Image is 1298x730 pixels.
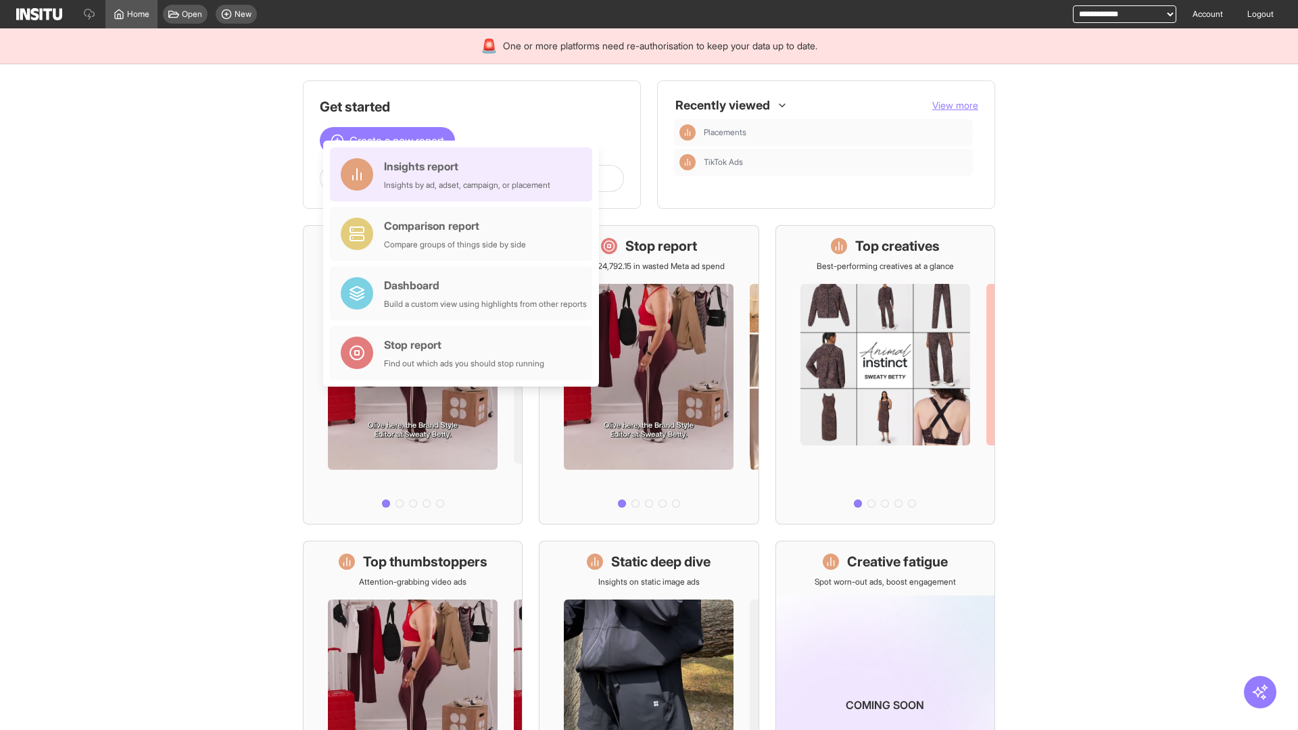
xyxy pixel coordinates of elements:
[384,299,587,310] div: Build a custom view using highlights from other reports
[573,261,725,272] p: Save £24,792.15 in wasted Meta ad spend
[320,97,624,116] h1: Get started
[539,225,759,525] a: Stop reportSave £24,792.15 in wasted Meta ad spend
[384,239,526,250] div: Compare groups of things side by side
[384,218,526,234] div: Comparison report
[503,39,817,53] span: One or more platforms need re-authorisation to keep your data up to date.
[625,237,697,255] h1: Stop report
[384,277,587,293] div: Dashboard
[932,99,978,111] span: View more
[363,552,487,571] h1: Top thumbstoppers
[182,9,202,20] span: Open
[932,99,978,112] button: View more
[350,132,444,149] span: Create a new report
[384,180,550,191] div: Insights by ad, adset, campaign, or placement
[817,261,954,272] p: Best-performing creatives at a glance
[704,157,743,168] span: TikTok Ads
[855,237,940,255] h1: Top creatives
[704,127,967,138] span: Placements
[775,225,995,525] a: Top creativesBest-performing creatives at a glance
[359,577,466,587] p: Attention-grabbing video ads
[320,127,455,154] button: Create a new report
[704,157,967,168] span: TikTok Ads
[679,124,696,141] div: Insights
[481,36,498,55] div: 🚨
[235,9,251,20] span: New
[679,154,696,170] div: Insights
[16,8,62,20] img: Logo
[611,552,711,571] h1: Static deep dive
[384,337,544,353] div: Stop report
[704,127,746,138] span: Placements
[598,577,700,587] p: Insights on static image ads
[384,358,544,369] div: Find out which ads you should stop running
[303,225,523,525] a: What's live nowSee all active ads instantly
[127,9,149,20] span: Home
[384,158,550,174] div: Insights report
